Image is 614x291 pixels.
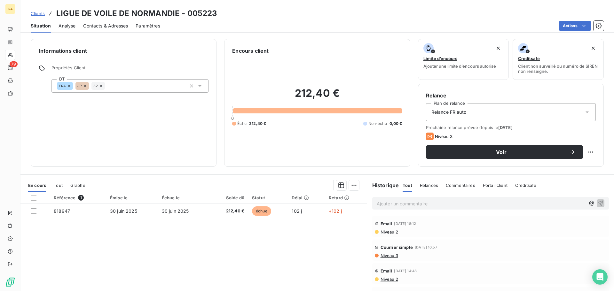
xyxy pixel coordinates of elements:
span: Client non surveillé ou numéro de SIREN non renseigné. [518,64,598,74]
span: 32 [93,84,98,88]
span: 0,00 € [390,121,402,126]
h6: Historique [367,181,399,189]
a: Clients [31,10,45,17]
span: Analyse [59,23,75,29]
button: Voir [426,145,583,159]
span: Paramètres [136,23,160,29]
span: 102 j [292,208,302,214]
span: Propriétés Client [51,65,209,74]
span: Clients [31,11,45,16]
span: +102 j [329,208,342,214]
button: Limite d’encoursAjouter une limite d’encours autorisé [418,39,509,80]
div: Délai [292,195,321,200]
span: [DATE] 18:12 [394,222,416,226]
span: Relances [420,183,438,188]
h2: 212,40 € [232,87,402,106]
span: FRA [59,84,66,88]
span: 818947 [54,208,70,214]
div: Émise le [110,195,154,200]
input: Ajouter une valeur [105,83,110,89]
span: échue [252,206,271,216]
span: [DATE] 10:57 [415,245,437,249]
div: Référence [54,195,102,201]
span: 0 [231,116,234,121]
span: 30 juin 2025 [110,208,137,214]
div: Solde dû [213,195,244,200]
span: Limite d’encours [423,56,457,61]
span: 1 [78,195,84,201]
span: [DATE] 14:48 [394,269,417,273]
span: Échu [237,121,247,126]
div: Retard [329,195,363,200]
h6: Relance [426,92,596,99]
span: Situation [31,23,51,29]
button: CreditsafeClient non surveillé ou numéro de SIREN non renseigné. [513,39,604,80]
span: Prochaine relance prévue depuis le [426,125,596,130]
span: Graphe [70,183,85,188]
span: Email [381,268,392,273]
span: Niveau 3 [380,253,398,258]
span: Voir [434,149,569,155]
span: Creditsafe [518,56,540,61]
span: 212,40 € [213,208,244,214]
div: Échue le [162,195,206,200]
div: Open Intercom Messenger [592,269,608,285]
span: Niveau 2 [380,277,398,282]
h3: LIGUE DE VOILE DE NORMANDIE - 005223 [56,8,217,19]
span: 79 [10,61,18,67]
span: Commentaires [446,183,475,188]
span: 212,40 € [249,121,266,126]
div: Statut [252,195,284,200]
span: Contacts & Adresses [83,23,128,29]
div: KA [5,4,15,14]
span: [DATE] [498,125,513,130]
span: Relance FR auto [431,109,466,115]
span: Ajouter une limite d’encours autorisé [423,64,496,69]
span: Creditsafe [515,183,537,188]
span: Tout [403,183,412,188]
span: En cours [28,183,46,188]
button: Actions [559,21,591,31]
h6: Encours client [232,47,269,55]
span: Tout [54,183,63,188]
h6: Informations client [39,47,209,55]
span: JP [77,84,82,88]
span: Portail client [483,183,508,188]
img: Logo LeanPay [5,277,15,287]
span: Courrier simple [381,245,413,250]
span: Non-échu [368,121,387,126]
span: Niveau 2 [380,229,398,234]
span: 30 juin 2025 [162,208,189,214]
span: Niveau 3 [435,134,453,139]
span: Email [381,221,392,226]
